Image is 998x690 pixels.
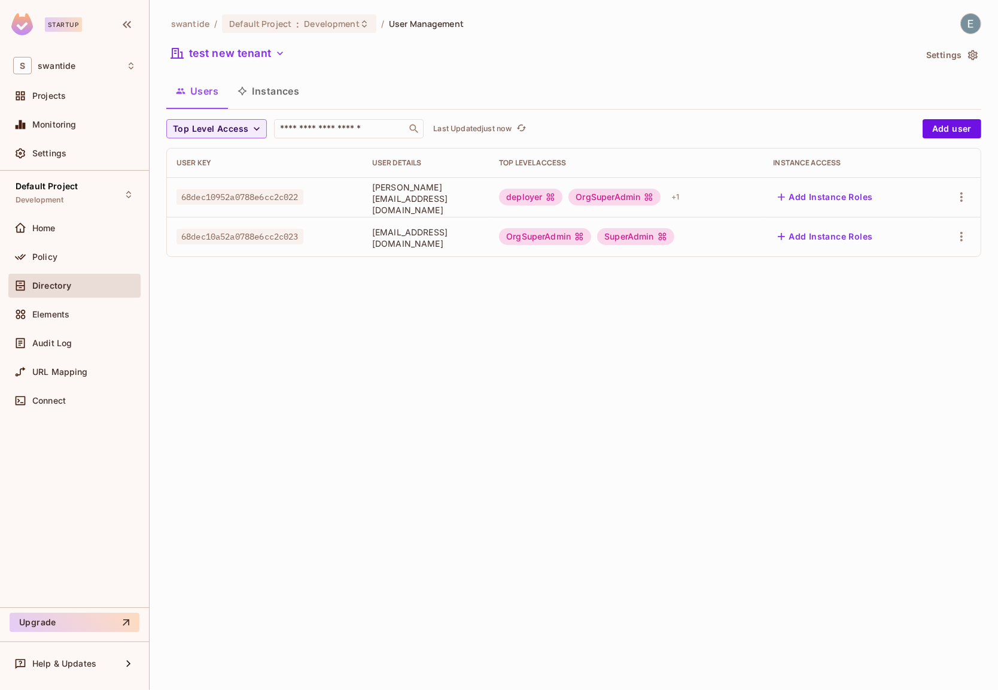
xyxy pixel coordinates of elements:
[499,189,562,205] div: deployer
[32,252,57,262] span: Policy
[773,158,920,168] div: Instance Access
[516,123,527,135] span: refresh
[229,18,291,29] span: Default Project
[32,91,66,101] span: Projects
[32,120,77,129] span: Monitoring
[166,44,290,63] button: test new tenant
[214,18,217,29] li: /
[32,281,71,290] span: Directory
[16,195,64,205] span: Development
[32,659,96,668] span: Help & Updates
[923,119,981,138] button: Add user
[433,124,512,134] p: Last Updated just now
[597,228,674,245] div: SuperAdmin
[45,17,82,32] div: Startup
[32,310,69,319] span: Elements
[171,18,209,29] span: the active workspace
[228,76,309,106] button: Instances
[13,57,32,74] span: S
[514,122,528,136] button: refresh
[568,189,661,205] div: OrgSuperAdmin
[499,158,754,168] div: Top Level Access
[177,158,353,168] div: User Key
[32,223,56,233] span: Home
[10,613,139,632] button: Upgrade
[773,187,877,207] button: Add Instance Roles
[667,187,684,207] div: + 1
[381,18,384,29] li: /
[512,122,528,136] span: Click to refresh data
[173,122,248,137] span: Top Level Access
[16,181,78,191] span: Default Project
[961,14,981,34] img: Engineering Swantide
[177,229,303,244] span: 68dec10a52a0788e6cc2c023
[166,119,267,138] button: Top Level Access
[32,338,72,348] span: Audit Log
[372,226,480,249] span: [EMAIL_ADDRESS][DOMAIN_NAME]
[32,396,66,405] span: Connect
[773,227,877,246] button: Add Instance Roles
[499,228,591,245] div: OrgSuperAdmin
[372,181,480,216] span: [PERSON_NAME][EMAIL_ADDRESS][DOMAIN_NAME]
[38,61,75,71] span: Workspace: swantide
[921,46,981,65] button: Settings
[372,158,480,168] div: User Details
[304,18,359,29] span: Development
[389,18,464,29] span: User Management
[177,189,303,205] span: 68dec10952a0788e6cc2c022
[32,367,88,377] span: URL Mapping
[166,76,228,106] button: Users
[296,19,300,29] span: :
[32,149,66,158] span: Settings
[11,13,33,35] img: SReyMgAAAABJRU5ErkJggg==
